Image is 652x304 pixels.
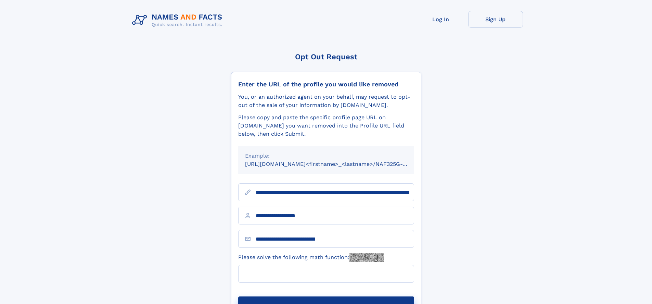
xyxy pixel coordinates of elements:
img: Logo Names and Facts [129,11,228,29]
div: You, or an authorized agent on your behalf, may request to opt-out of the sale of your informatio... [238,93,414,109]
div: Please copy and paste the specific profile page URL on [DOMAIN_NAME] you want removed into the Pr... [238,113,414,138]
div: Opt Out Request [231,52,421,61]
label: Please solve the following math function: [238,253,384,262]
div: Enter the URL of the profile you would like removed [238,81,414,88]
a: Log In [413,11,468,28]
div: Example: [245,152,407,160]
small: [URL][DOMAIN_NAME]<firstname>_<lastname>/NAF325G-xxxxxxxx [245,161,427,167]
a: Sign Up [468,11,523,28]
